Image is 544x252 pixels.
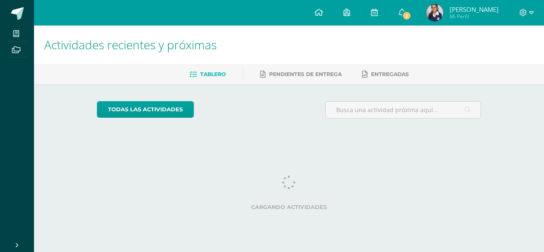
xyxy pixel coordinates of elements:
input: Busca una actividad próxima aquí... [326,102,481,118]
span: Tablero [200,71,226,77]
span: Pendientes de entrega [269,71,342,77]
span: Mi Perfil [450,13,499,20]
img: 0df5b5bb091ac1274c66e48cce06e8d0.png [426,4,443,21]
label: Cargando actividades [97,204,482,210]
span: Entregadas [371,71,409,77]
span: [PERSON_NAME] [450,5,499,14]
a: Tablero [190,68,226,81]
a: Entregadas [362,68,409,81]
span: 2 [402,11,411,20]
a: Pendientes de entrega [260,68,342,81]
a: todas las Actividades [97,101,194,118]
span: Actividades recientes y próximas [44,37,217,53]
